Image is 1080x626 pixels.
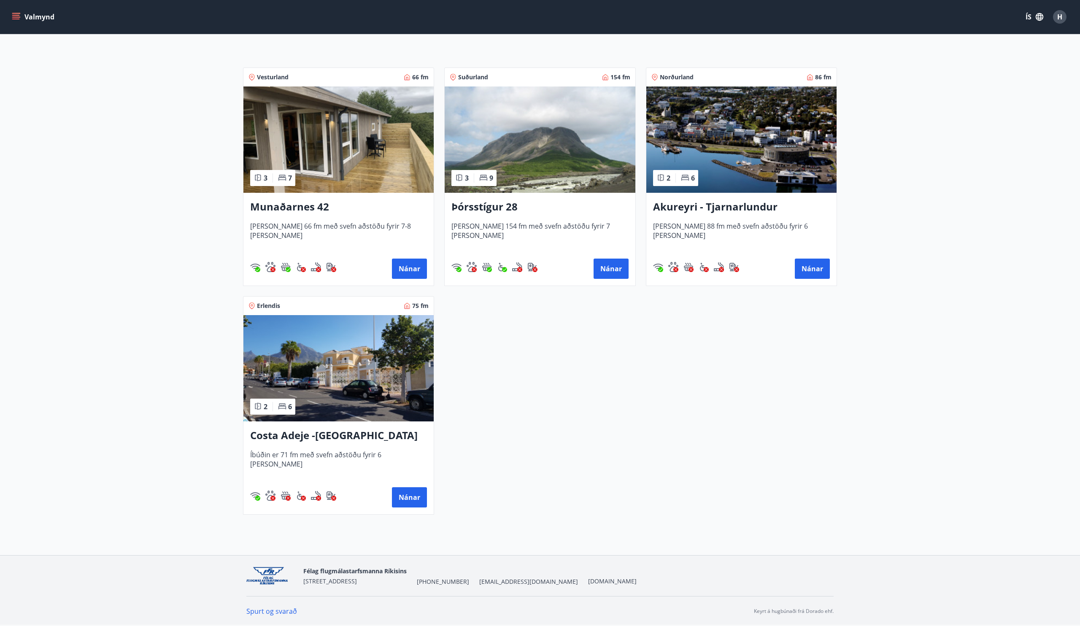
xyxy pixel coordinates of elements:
[412,302,429,310] span: 75 fm
[250,262,260,272] img: HJRyFFsYp6qjeUYhR4dAD8CaCEsnIFYZ05miwXoh.svg
[489,173,493,183] span: 9
[451,221,628,249] span: [PERSON_NAME] 154 fm með svefn aðstöðu fyrir 7 [PERSON_NAME]
[451,262,462,272] div: Þráðlaust net
[527,262,537,272] img: nH7E6Gw2rvWFb8XaSdRp44dhkQaj4PJkOoRYItBQ.svg
[250,221,427,249] span: [PERSON_NAME] 66 fm með svefn aðstöðu fyrir 7-8 [PERSON_NAME]
[660,73,694,81] span: Norðurland
[497,262,507,272] img: 8IYIKVZQyRlUC6HQIIUSdjpPGRncJsz2RzLgWvp4.svg
[482,262,492,272] div: Heitur pottur
[729,262,739,272] div: Hleðslustöð fyrir rafbíla
[451,262,462,272] img: HJRyFFsYp6qjeUYhR4dAD8CaCEsnIFYZ05miwXoh.svg
[653,200,830,215] h3: Akureyri - Tjarnarlundur
[243,86,434,193] img: Paella dish
[264,173,267,183] span: 3
[653,221,830,249] span: [PERSON_NAME] 88 fm með svefn aðstöðu fyrir 6 [PERSON_NAME]
[683,262,694,272] img: h89QDIuHlAdpqTriuIvuEWkTH976fOgBEOOeu1mi.svg
[311,491,321,501] div: Reykingar / Vape
[288,402,292,411] span: 6
[729,262,739,272] img: nH7E6Gw2rvWFb8XaSdRp44dhkQaj4PJkOoRYItBQ.svg
[691,173,695,183] span: 6
[296,262,306,272] img: 8IYIKVZQyRlUC6HQIIUSdjpPGRncJsz2RzLgWvp4.svg
[482,262,492,272] img: h89QDIuHlAdpqTriuIvuEWkTH976fOgBEOOeu1mi.svg
[265,491,275,501] img: pxcaIm5dSOV3FS4whs1soiYWTwFQvksT25a9J10C.svg
[646,86,837,193] img: Paella dish
[479,577,578,586] span: [EMAIL_ADDRESS][DOMAIN_NAME]
[467,262,477,272] div: Gæludýr
[527,262,537,272] div: Hleðslustöð fyrir rafbíla
[683,262,694,272] div: Heitur pottur
[653,262,663,272] img: HJRyFFsYp6qjeUYhR4dAD8CaCEsnIFYZ05miwXoh.svg
[257,73,289,81] span: Vesturland
[303,567,407,575] span: Félag flugmálastarfsmanna Ríkisins
[311,262,321,272] img: QNIUl6Cv9L9rHgMXwuzGLuiJOj7RKqxk9mBFPqjq.svg
[1021,9,1048,24] button: ÍS
[667,173,670,183] span: 2
[264,402,267,411] span: 2
[815,73,832,81] span: 86 fm
[668,262,678,272] img: pxcaIm5dSOV3FS4whs1soiYWTwFQvksT25a9J10C.svg
[653,262,663,272] div: Þráðlaust net
[699,262,709,272] img: 8IYIKVZQyRlUC6HQIIUSdjpPGRncJsz2RzLgWvp4.svg
[296,491,306,501] div: Aðgengi fyrir hjólastól
[246,567,297,585] img: jpzx4QWYf4KKDRVudBx9Jb6iv5jAOT7IkiGygIXa.png
[265,491,275,501] div: Gæludýr
[326,262,336,272] div: Hleðslustöð fyrir rafbíla
[250,491,260,501] div: Þráðlaust net
[594,259,629,279] button: Nánar
[243,315,434,421] img: Paella dish
[281,262,291,272] img: h89QDIuHlAdpqTriuIvuEWkTH976fOgBEOOeu1mi.svg
[265,262,275,272] img: pxcaIm5dSOV3FS4whs1soiYWTwFQvksT25a9J10C.svg
[795,259,830,279] button: Nánar
[754,607,834,615] p: Keyrt á hugbúnaði frá Dorado ehf.
[512,262,522,272] div: Reykingar / Vape
[250,450,427,478] span: Íbúðin er 71 fm með svefn aðstöðu fyrir 6 [PERSON_NAME]
[296,491,306,501] img: 8IYIKVZQyRlUC6HQIIUSdjpPGRncJsz2RzLgWvp4.svg
[265,262,275,272] div: Gæludýr
[412,73,429,81] span: 66 fm
[250,491,260,501] img: HJRyFFsYp6qjeUYhR4dAD8CaCEsnIFYZ05miwXoh.svg
[699,262,709,272] div: Aðgengi fyrir hjólastól
[281,262,291,272] div: Heitur pottur
[451,200,628,215] h3: Þórsstígur 28
[512,262,522,272] img: QNIUl6Cv9L9rHgMXwuzGLuiJOj7RKqxk9mBFPqjq.svg
[296,262,306,272] div: Aðgengi fyrir hjólastól
[1050,7,1070,27] button: H
[281,491,291,501] div: Heitur pottur
[10,9,58,24] button: menu
[497,262,507,272] div: Aðgengi fyrir hjólastól
[326,491,336,501] img: nH7E6Gw2rvWFb8XaSdRp44dhkQaj4PJkOoRYItBQ.svg
[392,259,427,279] button: Nánar
[714,262,724,272] img: QNIUl6Cv9L9rHgMXwuzGLuiJOj7RKqxk9mBFPqjq.svg
[326,262,336,272] img: nH7E6Gw2rvWFb8XaSdRp44dhkQaj4PJkOoRYItBQ.svg
[250,200,427,215] h3: Munaðarnes 42
[1057,12,1062,22] span: H
[668,262,678,272] div: Gæludýr
[246,607,297,616] a: Spurt og svarað
[417,577,469,586] span: [PHONE_NUMBER]
[250,262,260,272] div: Þráðlaust net
[458,73,488,81] span: Suðurland
[250,428,427,443] h3: Costa Adeje -[GEOGRAPHIC_DATA]
[588,577,637,585] a: [DOMAIN_NAME]
[257,302,280,310] span: Erlendis
[467,262,477,272] img: pxcaIm5dSOV3FS4whs1soiYWTwFQvksT25a9J10C.svg
[281,491,291,501] img: h89QDIuHlAdpqTriuIvuEWkTH976fOgBEOOeu1mi.svg
[465,173,469,183] span: 3
[392,487,427,507] button: Nánar
[445,86,635,193] img: Paella dish
[326,491,336,501] div: Hleðslustöð fyrir rafbíla
[311,262,321,272] div: Reykingar / Vape
[303,577,357,585] span: [STREET_ADDRESS]
[288,173,292,183] span: 7
[311,491,321,501] img: QNIUl6Cv9L9rHgMXwuzGLuiJOj7RKqxk9mBFPqjq.svg
[714,262,724,272] div: Reykingar / Vape
[610,73,630,81] span: 154 fm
